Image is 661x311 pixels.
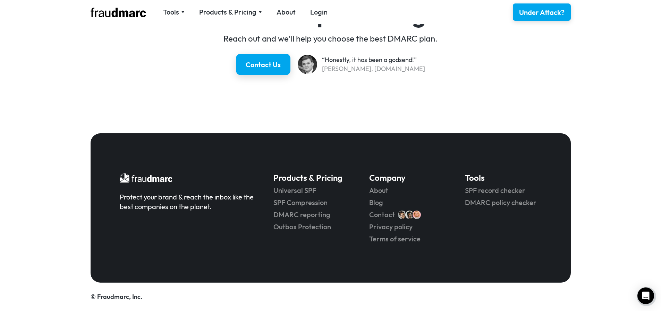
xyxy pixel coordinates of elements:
[277,7,296,17] a: About
[519,8,565,17] div: Under Attack?
[273,210,350,220] a: DMARC reporting
[273,186,350,195] a: Universal SPF
[369,186,446,195] a: About
[369,210,395,220] a: Contact
[246,60,281,70] div: Contact Us
[637,287,654,304] div: Open Intercom Messenger
[322,64,425,73] div: [PERSON_NAME], [DOMAIN_NAME]
[206,33,455,44] div: Reach out and we'll help you choose the best DMARC plan.
[273,172,350,183] h5: Products & Pricing
[273,198,350,207] a: SPF Compression
[369,234,446,244] a: Terms of service
[199,7,256,17] div: Products & Pricing
[91,293,142,301] a: © Fraudmarc, Inc.
[236,54,290,75] a: Contact Us
[310,7,328,17] a: Login
[273,222,350,232] a: Outbox Protection
[199,7,262,17] div: Products & Pricing
[465,186,541,195] a: SPF record checker
[465,172,541,183] h5: Tools
[369,172,446,183] h5: Company
[322,55,425,64] div: “Honestly, it has been a godsend!”
[206,1,455,26] h4: Need help deciding?
[120,192,254,212] div: Protect your brand & reach the inbox like the best companies on the planet.
[163,7,179,17] div: Tools
[369,198,446,207] a: Blog
[513,3,571,21] a: Under Attack?
[369,222,446,232] a: Privacy policy
[465,198,541,207] a: DMARC policy checker
[163,7,185,17] div: Tools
